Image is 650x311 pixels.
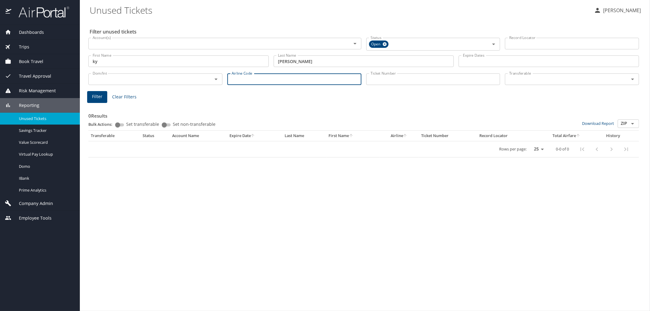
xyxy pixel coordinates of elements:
th: Record Locator [477,131,537,141]
button: Open [628,119,637,128]
span: Unused Tickets [19,116,73,122]
th: Ticket Number [419,131,477,141]
span: Set non-transferable [173,122,215,126]
th: First Name [326,131,380,141]
button: Filter [87,91,107,103]
p: Bulk Actions: [88,122,117,127]
div: Open [369,41,389,48]
th: Last Name [282,131,326,141]
th: Status [140,131,170,141]
img: icon-airportal.png [5,6,12,18]
span: IBank [19,175,73,181]
button: [PERSON_NAME] [591,5,643,16]
button: sort [349,134,353,138]
p: [PERSON_NAME] [601,7,641,14]
span: Set transferable [126,122,159,126]
h2: Filter unused tickets [90,27,640,37]
span: Reporting [11,102,39,109]
span: Domo [19,164,73,169]
th: Account Name [170,131,227,141]
button: sort [403,134,407,138]
span: Company Admin [11,200,53,207]
button: sort [576,134,581,138]
span: Employee Tools [11,215,52,221]
span: Filter [92,93,102,101]
span: Dashboards [11,29,44,36]
span: Prime Analytics [19,187,73,193]
span: Book Travel [11,58,43,65]
span: Trips [11,44,29,50]
button: Open [351,39,359,48]
p: 0-0 of 0 [556,147,569,151]
span: Clear Filters [112,93,137,101]
span: Open [369,41,384,48]
span: Travel Approval [11,73,51,80]
span: Value Scorecard [19,140,73,145]
th: Total Airfare [537,131,596,141]
button: sort [251,134,255,138]
button: Open [489,40,498,48]
th: History [596,131,630,141]
table: custom pagination table [88,131,639,157]
button: Open [628,75,637,83]
span: Virtual Pay Lookup [19,151,73,157]
button: Open [212,75,220,83]
p: Rows per page: [499,147,527,151]
th: Expire Date [227,131,282,141]
h1: Unused Tickets [90,1,589,19]
button: Clear Filters [110,91,139,103]
span: Savings Tracker [19,128,73,133]
select: rows per page [529,145,546,154]
div: Transferable [91,133,138,139]
h3: 0 Results [88,109,639,119]
span: Risk Management [11,87,56,94]
img: airportal-logo.png [12,6,69,18]
a: Download Report [582,121,614,126]
th: Airline [380,131,419,141]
